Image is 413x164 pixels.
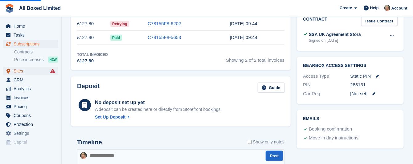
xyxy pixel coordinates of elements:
[303,116,398,121] h2: Emails
[3,93,58,102] a: menu
[3,67,58,75] a: menu
[350,73,398,80] div: Static PIN
[48,57,58,63] div: NEW
[309,38,361,43] div: Signed on [DATE]
[14,22,51,30] span: Home
[14,49,58,55] a: Contracts
[148,35,181,40] a: C78155F8-5653
[110,35,122,41] span: Paid
[50,68,55,73] i: Smart entry sync failures have occurred
[14,102,51,111] span: Pricing
[14,138,51,146] span: Capital
[303,16,327,26] h2: Contract
[3,76,58,84] a: menu
[77,17,110,31] td: £127.80
[95,106,222,113] p: A deposit can be created here or directly from Storefront bookings.
[95,114,222,120] a: Set Up Deposit
[350,90,398,97] div: [Not set]
[14,93,51,102] span: Invoices
[340,5,352,11] span: Create
[350,81,398,88] div: 283131
[80,152,87,159] img: Sandie Mills
[17,3,63,13] a: All Boxed Limited
[3,102,58,111] a: menu
[110,21,129,27] span: Retrying
[309,126,352,133] div: Booking confirmation
[266,151,283,161] button: Post
[77,83,100,93] h2: Deposit
[3,120,58,129] a: menu
[14,56,58,63] a: Price increases NEW
[14,111,51,120] span: Coupons
[391,5,407,11] span: Account
[95,114,126,120] div: Set Up Deposit
[3,138,58,146] a: menu
[14,76,51,84] span: CRM
[248,139,285,145] label: Show only notes
[77,57,108,64] div: £127.80
[303,90,350,97] div: Car Reg
[77,31,110,45] td: £127.80
[5,4,14,13] img: stora-icon-8386f47178a22dfd0bd8f6a31ec36ba5ce8667c1dd55bd0f319d3a0aa187defe.svg
[14,31,51,39] span: Tasks
[384,5,391,11] img: Sandie Mills
[303,73,350,80] div: Access Type
[3,31,58,39] a: menu
[303,81,350,88] div: PIN
[370,5,379,11] span: Help
[309,135,358,142] div: Move in day instructions
[3,84,58,93] a: menu
[3,111,58,120] a: menu
[3,40,58,48] a: menu
[303,63,398,68] h2: BearBox Access Settings
[309,31,361,38] div: SSA UK Agreement Stora
[14,57,44,63] span: Price increases
[258,83,285,93] a: Guide
[361,16,398,26] a: Issue Contract
[230,21,257,26] time: 2025-08-28 08:44:49 UTC
[14,84,51,93] span: Analytics
[95,99,222,106] div: No deposit set up yet
[14,129,51,138] span: Settings
[77,139,102,146] h2: Timeline
[14,40,51,48] span: Subscriptions
[248,139,252,145] input: Show only notes
[3,129,58,138] a: menu
[230,35,257,40] time: 2025-07-28 08:44:37 UTC
[226,52,284,64] span: Showing 2 of 2 total invoices
[148,21,181,26] a: C78155F8-6202
[14,120,51,129] span: Protection
[14,67,51,75] span: Sites
[77,52,108,57] div: Total Invoiced
[3,22,58,30] a: menu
